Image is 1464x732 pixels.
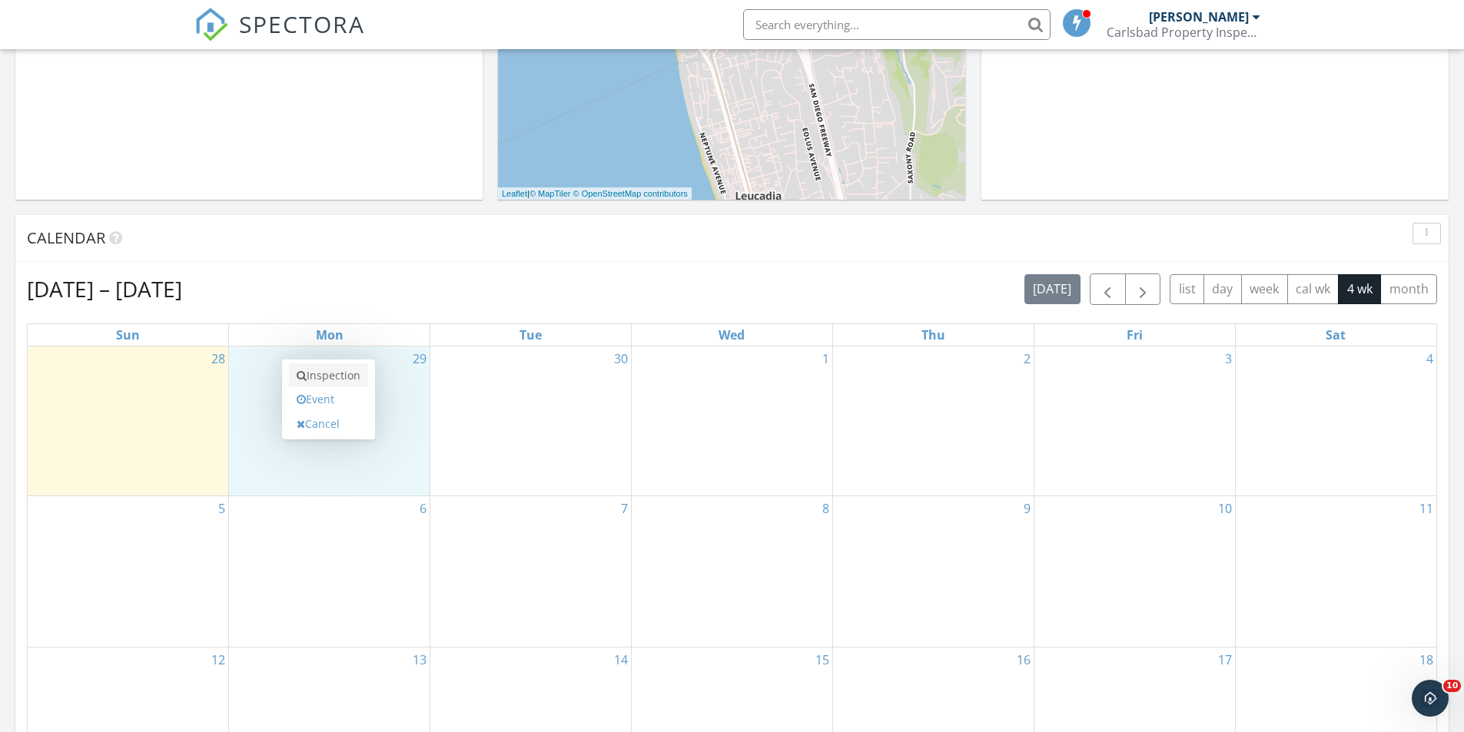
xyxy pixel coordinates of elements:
a: Sunday [113,324,143,346]
a: Go to October 12, 2025 [208,648,228,672]
a: © MapTiler [529,189,571,198]
a: SPECTORA [194,21,365,53]
a: Go to October 1, 2025 [819,346,832,371]
td: Go to October 10, 2025 [1034,496,1235,647]
button: week [1241,274,1288,304]
a: Go to October 8, 2025 [819,496,832,521]
a: Event [289,387,368,412]
a: Go to September 29, 2025 [410,346,430,371]
a: Go to September 30, 2025 [611,346,631,371]
a: Go to October 11, 2025 [1416,496,1436,521]
a: Leaflet [502,189,527,198]
td: Go to September 28, 2025 [28,346,229,496]
a: Friday [1124,324,1146,346]
div: | [498,187,692,200]
a: Go to October 5, 2025 [215,496,228,521]
div: Carlsbad Property Inspections [1107,25,1260,40]
input: Search everything... [743,9,1051,40]
a: Saturday [1323,324,1349,346]
a: Go to October 13, 2025 [410,648,430,672]
a: Go to October 2, 2025 [1021,346,1034,371]
td: Go to October 1, 2025 [632,346,833,496]
td: Go to October 9, 2025 [832,496,1034,647]
button: day [1203,274,1242,304]
h2: [DATE] – [DATE] [27,273,182,304]
img: The Best Home Inspection Software - Spectora [194,8,228,41]
td: Go to October 4, 2025 [1235,346,1436,496]
td: Go to October 3, 2025 [1034,346,1235,496]
td: Go to October 8, 2025 [632,496,833,647]
td: Go to October 6, 2025 [229,496,430,647]
a: Go to October 6, 2025 [417,496,430,521]
iframe: Intercom live chat [1412,680,1449,717]
a: Go to October 17, 2025 [1215,648,1235,672]
button: Previous [1090,273,1126,305]
button: month [1380,274,1437,304]
td: Go to October 2, 2025 [832,346,1034,496]
a: Go to October 15, 2025 [812,648,832,672]
a: Wednesday [715,324,748,346]
td: Go to September 29, 2025 [229,346,430,496]
td: Go to October 11, 2025 [1235,496,1436,647]
button: Next [1125,273,1161,305]
a: Go to October 3, 2025 [1222,346,1235,371]
td: Go to October 7, 2025 [430,496,632,647]
a: Go to October 16, 2025 [1014,648,1034,672]
a: Go to October 4, 2025 [1423,346,1436,371]
button: [DATE] [1024,274,1081,304]
td: Go to September 30, 2025 [430,346,632,496]
a: © OpenStreetMap contributors [573,189,688,198]
button: list [1170,274,1204,304]
a: Go to October 7, 2025 [618,496,631,521]
div: [PERSON_NAME] [1149,9,1249,25]
span: 10 [1443,680,1461,692]
a: Go to September 28, 2025 [208,346,228,371]
a: Thursday [918,324,948,346]
a: Monday [313,324,347,346]
span: SPECTORA [239,8,365,40]
a: Go to October 9, 2025 [1021,496,1034,521]
a: Cancel [289,412,368,436]
span: Calendar [27,227,105,248]
button: 4 wk [1338,274,1381,304]
a: Inspection [289,363,368,388]
a: Tuesday [516,324,545,346]
td: Go to October 5, 2025 [28,496,229,647]
a: Go to October 14, 2025 [611,648,631,672]
a: Go to October 18, 2025 [1416,648,1436,672]
button: cal wk [1287,274,1340,304]
a: Go to October 10, 2025 [1215,496,1235,521]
